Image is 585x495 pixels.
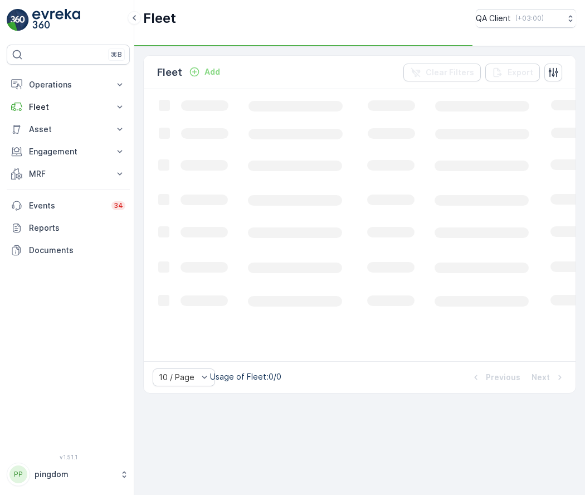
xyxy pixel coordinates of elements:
[29,200,105,211] p: Events
[9,465,27,483] div: PP
[29,168,108,179] p: MRF
[7,463,130,486] button: PPpingdom
[204,66,220,77] p: Add
[29,245,125,256] p: Documents
[210,371,281,382] p: Usage of Fleet : 0/0
[7,163,130,185] button: MRF
[476,13,511,24] p: QA Client
[426,67,474,78] p: Clear Filters
[508,67,533,78] p: Export
[111,50,122,59] p: ⌘B
[184,65,225,79] button: Add
[7,195,130,217] a: Events34
[157,65,182,80] p: Fleet
[7,118,130,140] button: Asset
[7,96,130,118] button: Fleet
[486,372,520,383] p: Previous
[29,222,125,234] p: Reports
[7,217,130,239] a: Reports
[29,79,108,90] p: Operations
[143,9,176,27] p: Fleet
[114,201,123,210] p: 34
[32,9,80,31] img: logo_light-DOdMpM7g.png
[403,64,481,81] button: Clear Filters
[476,9,576,28] button: QA Client(+03:00)
[29,101,108,113] p: Fleet
[485,64,540,81] button: Export
[7,74,130,96] button: Operations
[35,469,114,480] p: pingdom
[7,140,130,163] button: Engagement
[530,371,567,384] button: Next
[532,372,550,383] p: Next
[29,124,108,135] p: Asset
[515,14,544,23] p: ( +03:00 )
[469,371,521,384] button: Previous
[29,146,108,157] p: Engagement
[7,454,130,460] span: v 1.51.1
[7,9,29,31] img: logo
[7,239,130,261] a: Documents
